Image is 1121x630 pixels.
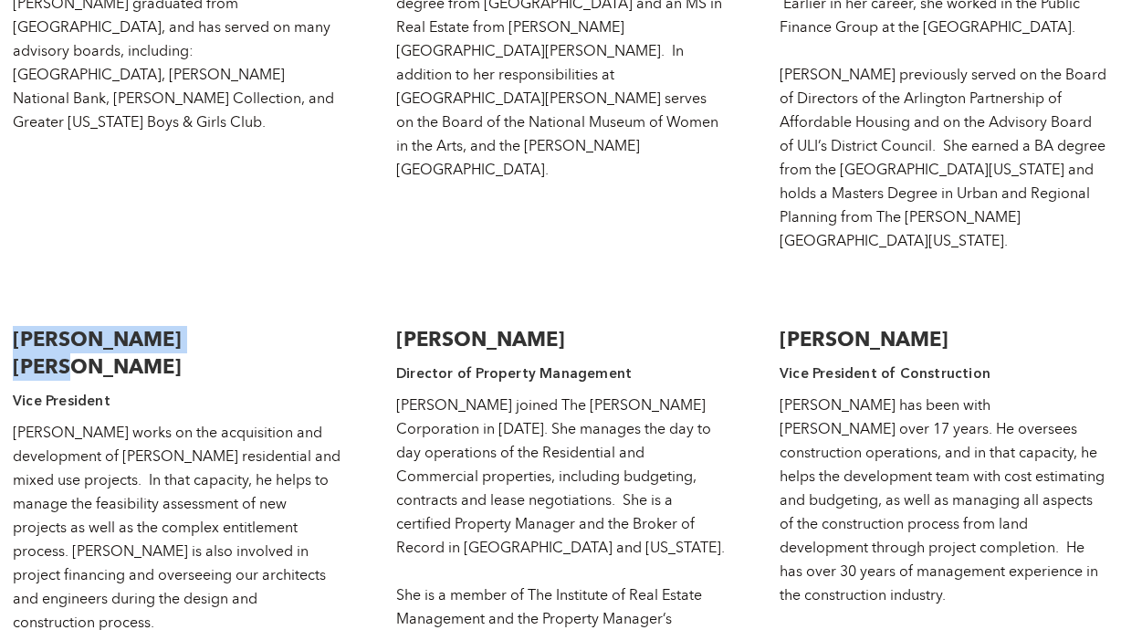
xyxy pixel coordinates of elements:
[780,330,948,350] strong: [PERSON_NAME]
[780,394,1108,607] div: [PERSON_NAME] has been with [PERSON_NAME] over 17 years. He oversees construction operations, and...
[13,326,341,381] h3: [PERSON_NAME] [PERSON_NAME]
[13,390,341,412] h4: Vice President
[780,362,1108,384] h4: Vice President of Construction
[396,362,725,384] h4: Director of Property Management
[396,326,725,353] h3: [PERSON_NAME]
